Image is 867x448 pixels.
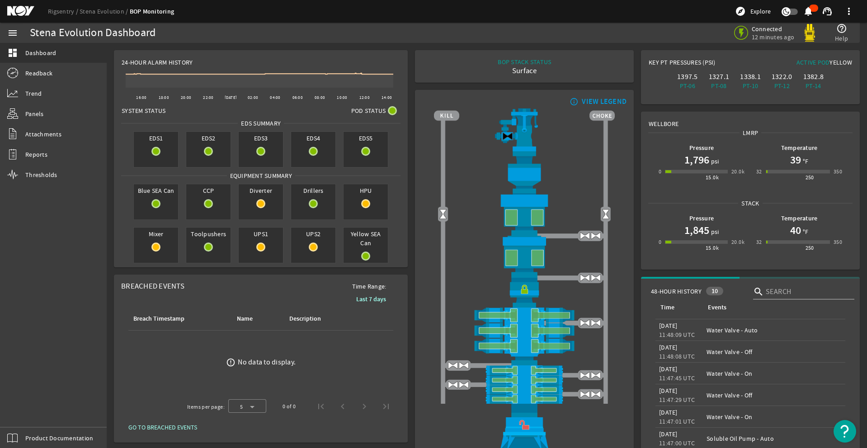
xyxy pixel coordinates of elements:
span: Panels [25,109,44,118]
span: CCP [186,184,231,197]
legacy-datetime-component: 11:47:00 UTC [659,439,695,447]
img: ValveOpen.png [590,389,601,400]
div: Surface [498,66,551,75]
span: System Status [122,106,165,115]
img: Valve2Close.png [502,131,513,142]
legacy-datetime-component: 11:47:29 UTC [659,396,695,404]
span: Readback [25,69,52,78]
img: ValveOpen.png [590,272,601,283]
span: EDS2 [186,132,231,145]
legacy-datetime-component: [DATE] [659,387,678,395]
button: Last 7 days [349,291,393,307]
div: 1382.8 [800,72,828,81]
div: Name [237,314,253,324]
div: PT-12 [768,81,796,90]
legacy-datetime-component: [DATE] [659,408,678,416]
img: ValveOpen.png [590,317,601,328]
div: 15.0k [706,243,719,252]
h1: 40 [790,223,801,238]
legacy-datetime-component: [DATE] [659,343,678,351]
span: psi [709,157,719,166]
div: 32 [756,167,762,176]
text: 20:00 [181,95,191,100]
img: Valve2Open.png [600,209,611,220]
span: HPU [344,184,388,197]
legacy-datetime-component: 11:47:45 UTC [659,374,695,382]
span: UPS1 [239,228,283,240]
div: 0 [659,167,661,176]
span: Diverter [239,184,283,197]
b: Last 7 days [356,295,386,303]
div: Soluble Oil Pump - Auto [707,434,842,443]
span: Drillers [291,184,335,197]
img: ShearRamOpen.png [434,338,615,354]
h1: 1,845 [684,223,709,238]
h1: 1,796 [684,153,709,167]
legacy-datetime-component: 11:48:09 UTC [659,331,695,339]
legacy-datetime-component: [DATE] [659,430,678,438]
div: 15.0k [706,173,719,182]
span: UPS2 [291,228,335,240]
div: 250 [806,173,814,182]
span: Yellow [829,58,852,66]
button: Explore [731,4,774,19]
button: more_vert [838,0,860,22]
span: Yellow SEA Can [344,228,388,249]
div: Description [289,314,321,324]
img: ValveOpen.png [458,360,469,371]
div: Time [659,303,696,313]
div: Water Valve - Auto [707,326,842,335]
div: Water Valve - On [707,412,842,421]
legacy-datetime-component: [DATE] [659,322,678,330]
b: Temperature [781,214,818,223]
span: Toolpushers [186,228,231,240]
div: 20.0k [731,238,744,247]
img: ValveOpen.png [458,379,469,390]
text: 06:00 [292,95,303,100]
div: 0 of 0 [283,402,296,411]
span: Dashboard [25,48,56,57]
div: Water Valve - On [707,369,842,378]
img: ValveOpen.png [590,230,601,241]
text: 08:00 [315,95,325,100]
span: Stack [738,199,762,208]
div: Key PT Pressures (PSI) [649,58,750,70]
span: 24-Hour Alarm History [122,58,193,67]
text: 14:00 [382,95,392,100]
img: RiserConnectorLock.png [434,278,615,308]
img: LowerAnnularOpen.png [434,236,615,277]
img: ValveOpen.png [580,370,590,381]
span: psi [709,227,719,236]
a: BOP Monitoring [130,7,174,16]
span: LMRP [740,128,761,137]
div: 250 [806,243,814,252]
img: ValveOpen.png [580,272,590,283]
span: Mixer [134,228,178,240]
b: Pressure [689,214,714,223]
div: PT-08 [705,81,733,90]
mat-icon: dashboard [7,47,18,58]
text: [DATE] [225,95,237,100]
img: ValveOpen.png [580,230,590,241]
span: 48-Hour History [651,287,702,296]
text: 04:00 [270,95,280,100]
input: Search [766,286,847,297]
span: Trend [25,89,42,98]
b: Pressure [689,144,714,152]
span: Pod Status [351,106,386,115]
div: Wellbore [641,112,859,128]
span: Product Documentation [25,434,93,443]
span: EDS1 [134,132,178,145]
div: Breach Timestamp [133,314,184,324]
span: Time Range: [345,282,394,291]
div: 32 [756,238,762,247]
span: °F [801,157,809,166]
img: Valve2Open.png [438,209,448,220]
img: ValveOpen.png [580,389,590,400]
img: ValveOpen.png [448,360,458,371]
div: 350 [834,167,842,176]
mat-icon: info_outline [568,98,579,105]
i: search [753,286,764,297]
div: Stena Evolution Dashboard [30,28,155,37]
text: 02:00 [248,95,258,100]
